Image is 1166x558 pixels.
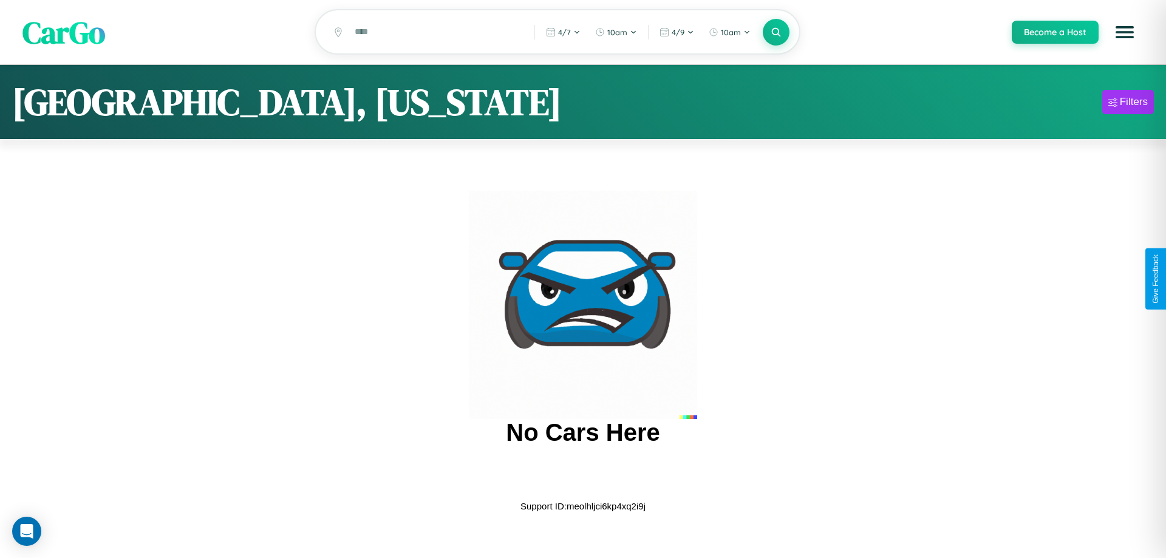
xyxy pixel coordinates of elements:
span: CarGo [22,11,105,53]
h1: [GEOGRAPHIC_DATA], [US_STATE] [12,77,562,127]
span: 10am [721,27,741,37]
button: 10am [703,22,757,42]
button: 4/7 [540,22,587,42]
div: Filters [1120,96,1148,108]
button: 10am [589,22,643,42]
h2: No Cars Here [506,419,660,446]
span: 10am [607,27,627,37]
p: Support ID: meolhljci6kp4xq2i9j [520,498,646,514]
button: Filters [1102,90,1154,114]
div: Open Intercom Messenger [12,517,41,546]
span: 4 / 9 [672,27,684,37]
button: Open menu [1108,15,1142,49]
div: Give Feedback [1151,254,1160,304]
button: 4/9 [653,22,700,42]
img: car [469,191,697,419]
span: 4 / 7 [558,27,571,37]
button: Become a Host [1012,21,1099,44]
